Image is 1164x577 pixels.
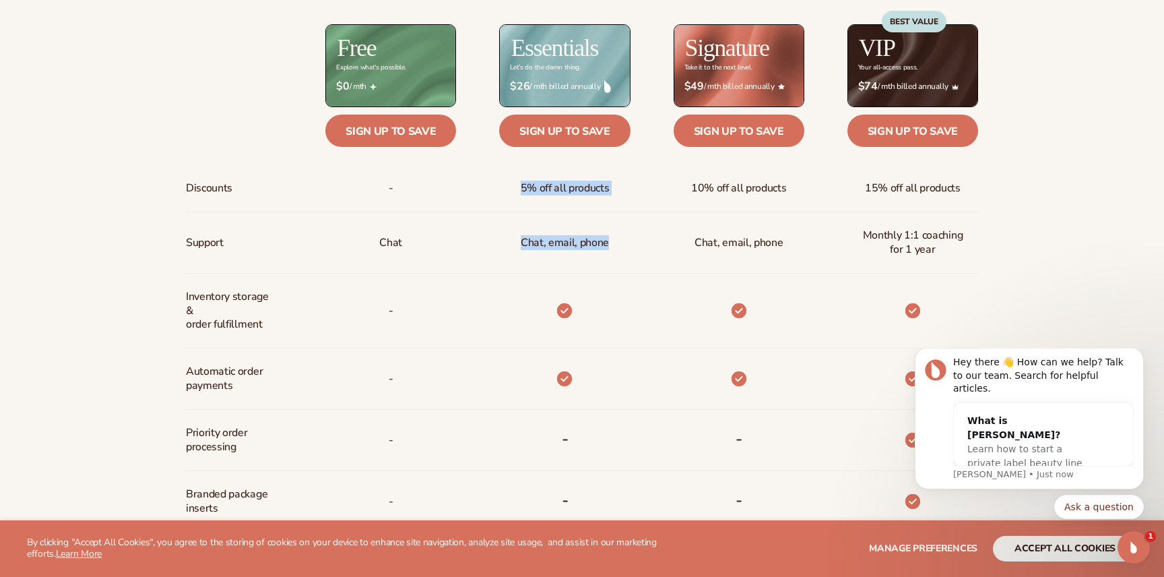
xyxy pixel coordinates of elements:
div: What is [PERSON_NAME]?Learn how to start a private label beauty line with [PERSON_NAME] [59,55,212,147]
p: - [389,299,393,324]
h2: Signature [685,36,769,60]
span: - [389,367,393,392]
span: - [389,428,393,453]
span: - [389,176,393,201]
iframe: Intercom notifications message [895,348,1164,527]
b: - [736,428,742,450]
div: Explore what's possible. [336,64,406,71]
div: BEST VALUE [882,11,946,32]
div: Hey there 👋 How can we help? Talk to our team. Search for helpful articles. [59,7,239,47]
b: - [562,428,569,450]
strong: $26 [510,80,529,93]
a: Sign up to save [847,115,978,147]
img: Essentials_BG_9050f826-5aa9-47d9-a362-757b82c62641.jpg [500,25,629,107]
span: / mth billed annually [510,80,619,93]
p: Message from Lee, sent Just now [59,120,239,132]
span: Inventory storage & order fulfillment [186,284,276,337]
span: Learn how to start a private label beauty line with [PERSON_NAME] [73,95,188,134]
a: Learn More [56,547,102,560]
button: accept all cookies [993,536,1137,561]
span: Automatic order payments [186,359,276,398]
img: Crown_2d87c031-1b5a-4345-8312-a4356ddcde98.png [952,84,959,90]
span: Discounts [186,176,232,201]
span: / mth billed annually [858,80,967,93]
div: Your all-access pass. [858,64,917,71]
img: Signature_BG_eeb718c8-65ac-49e3-a4e5-327c6aa73146.jpg [674,25,804,107]
img: drop.png [604,80,611,92]
img: free_bg.png [326,25,455,107]
span: 10% off all products [691,176,787,201]
strong: $0 [336,80,349,93]
span: 5% off all products [521,176,610,201]
span: / mth billed annually [684,80,794,93]
iframe: Intercom live chat [1118,531,1150,564]
span: Branded package inserts [186,482,276,521]
strong: $49 [684,80,704,93]
div: Let’s do the damn thing. [510,64,580,71]
span: Priority order processing [186,421,276,460]
img: Free_Icon_bb6e7c7e-73f8-44bd-8ed0-223ea0fc522e.png [370,84,377,90]
a: Sign up to save [499,115,630,147]
div: Quick reply options [20,146,249,171]
span: / mth [336,80,445,93]
b: - [562,489,569,511]
a: Sign up to save [325,115,456,147]
p: Chat, email, phone [521,231,609,255]
button: Quick reply: Ask a question [160,146,249,171]
img: Profile image for Lee [30,11,52,32]
span: Monthly 1:1 coaching for 1 year [858,223,967,262]
span: 1 [1145,531,1156,542]
h2: Essentials [511,36,598,60]
span: - [389,489,393,514]
a: Sign up to save [674,115,804,147]
b: - [736,489,742,511]
p: Chat [379,231,402,255]
span: Support [186,231,224,255]
h2: Free [337,36,376,60]
img: Star_6.png [778,84,785,90]
span: 15% off all products [865,176,961,201]
strong: $74 [858,80,878,93]
span: Manage preferences [869,542,977,555]
div: What is [PERSON_NAME]? [73,65,198,94]
h2: VIP [859,36,895,60]
span: Chat, email, phone [694,231,783,255]
div: Take it to the next level. [684,64,752,71]
div: Message content [59,7,239,118]
p: By clicking "Accept All Cookies", you agree to the storing of cookies on your device to enhance s... [27,537,691,560]
button: Manage preferences [869,536,977,561]
img: VIP_BG_199964bd-3653-43bc-8a67-789d2d7717b9.jpg [848,25,977,107]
